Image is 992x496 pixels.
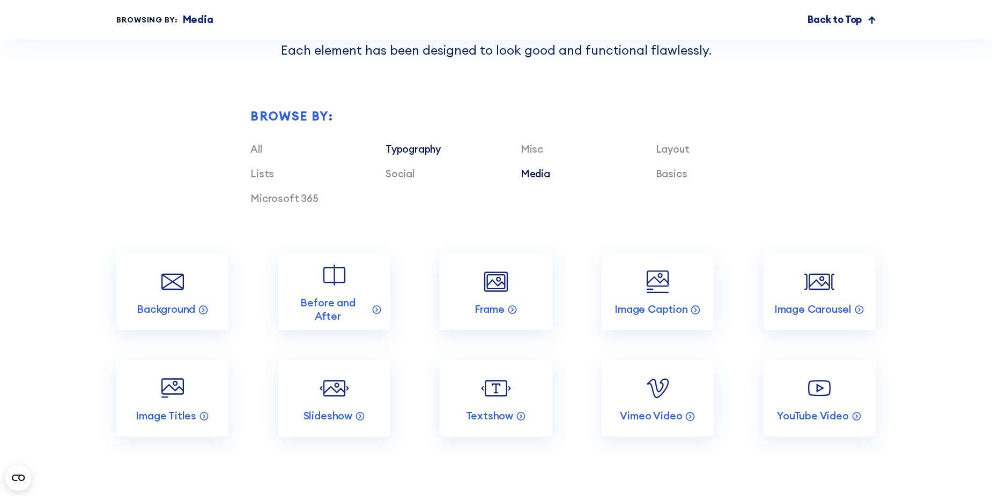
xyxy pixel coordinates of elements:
[158,373,188,403] img: Image Titles
[466,409,513,423] p: Textshow
[643,373,673,403] img: Vimeo Video
[620,409,682,423] p: Vimeo Video
[116,41,875,60] p: Each element has been designed to look good and functional flawlessly.
[320,373,350,403] img: Slideshow
[440,360,552,437] a: Textshow
[521,167,550,180] a: Media
[475,303,505,316] p: Frame
[643,267,673,297] img: Image Caption
[116,14,177,26] div: Browsing by:
[250,110,790,122] div: Browse by:
[799,372,992,496] iframe: Chat Widget
[386,142,441,155] a: Typography
[386,167,414,180] a: Social
[278,360,390,437] a: Slideshow
[656,142,690,155] a: Layout
[777,409,848,423] p: YouTube Video
[303,409,352,423] p: Slideshow
[250,142,262,155] a: All
[320,260,350,290] img: Before and After
[602,360,714,437] a: Vimeo Video
[183,12,213,27] p: Media
[602,253,714,330] a: Image Caption
[808,12,875,27] a: Back to Top
[158,267,188,297] img: Background
[808,12,862,27] p: Back to Top
[287,296,369,323] p: Before and After
[521,142,543,155] a: Misc
[804,267,834,297] img: Image Carousel
[774,303,852,316] p: Image Carousel
[137,303,195,316] p: Background
[136,409,196,423] p: Image Titles
[481,373,511,403] img: Textshow
[764,360,876,437] a: YouTube Video
[481,267,511,297] img: Frame
[250,167,274,180] a: Lists
[116,360,228,437] a: Image Titles
[250,192,319,205] a: Microsoft 365
[615,303,687,316] p: Image Caption
[440,253,552,330] a: Frame
[5,465,31,491] button: Open CMP widget
[278,253,390,330] a: Before and After
[764,253,876,330] a: Image Carousel
[116,253,228,330] a: Background
[656,167,687,180] a: Basics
